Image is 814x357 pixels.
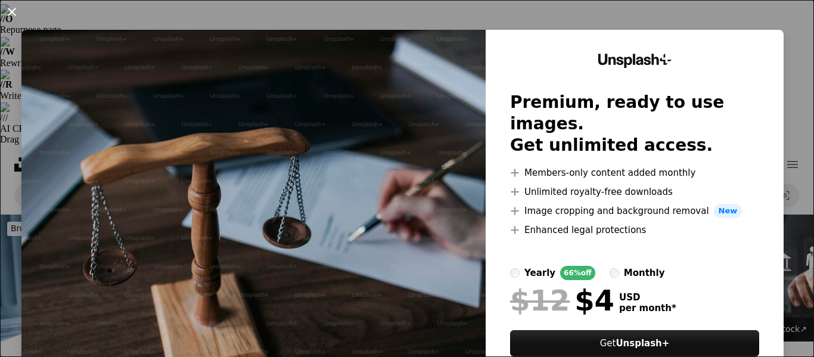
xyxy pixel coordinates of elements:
span: $12 [510,285,570,316]
li: Unlimited royalty-free downloads [510,185,759,199]
div: yearly [524,266,555,280]
h2: Premium, ready to use images. Get unlimited access. [510,92,759,156]
li: Image cropping and background removal [510,204,759,218]
span: New [714,204,742,218]
div: 66% off [560,266,595,280]
button: GetUnsplash+ [510,330,759,356]
div: monthly [624,266,665,280]
span: per month * [619,303,676,313]
input: yearly66%off [510,268,520,278]
span: USD [619,292,676,303]
div: $4 [510,285,614,316]
li: Enhanced legal protections [510,223,759,237]
input: monthly [610,268,619,278]
li: Members-only content added monthly [510,166,759,180]
strong: Unsplash+ [616,338,669,349]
